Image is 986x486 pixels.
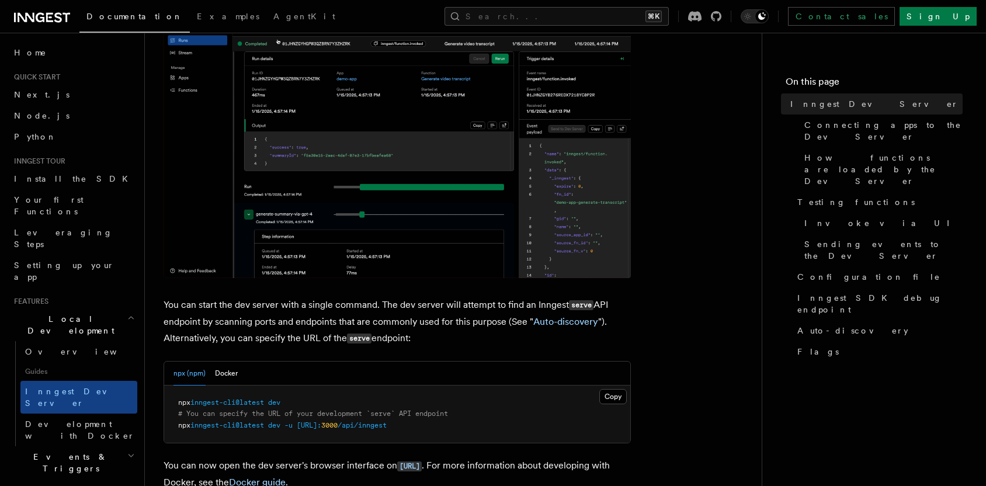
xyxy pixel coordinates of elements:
[800,114,963,147] a: Connecting apps to the Dev Server
[9,157,65,166] span: Inngest tour
[9,126,137,147] a: Python
[273,12,335,21] span: AgentKit
[9,341,137,446] div: Local Development
[173,362,206,386] button: npx (npm)
[20,362,137,381] span: Guides
[14,132,57,141] span: Python
[9,168,137,189] a: Install the SDK
[800,147,963,192] a: How functions are loaded by the Dev Server
[793,192,963,213] a: Testing functions
[9,222,137,255] a: Leveraging Steps
[797,325,908,336] span: Auto-discovery
[9,308,137,341] button: Local Development
[9,189,137,222] a: Your first Functions
[599,389,627,404] button: Copy
[797,292,963,315] span: Inngest SDK debug endpoint
[804,119,963,143] span: Connecting apps to the Dev Server
[164,297,631,347] p: You can start the dev server with a single command. The dev server will attempt to find an Innges...
[190,421,264,429] span: inngest-cli@latest
[9,42,137,63] a: Home
[793,341,963,362] a: Flags
[9,313,127,336] span: Local Development
[190,398,264,407] span: inngest-cli@latest
[321,421,338,429] span: 3000
[797,346,839,357] span: Flags
[14,261,114,282] span: Setting up your app
[14,47,47,58] span: Home
[178,421,190,429] span: npx
[793,266,963,287] a: Configuration file
[9,451,127,474] span: Events & Triggers
[786,93,963,114] a: Inngest Dev Server
[790,98,959,110] span: Inngest Dev Server
[445,7,669,26] button: Search...⌘K
[25,347,145,356] span: Overview
[25,419,135,440] span: Development with Docker
[788,7,895,26] a: Contact sales
[793,287,963,320] a: Inngest SDK debug endpoint
[197,12,259,21] span: Examples
[20,414,137,446] a: Development with Docker
[9,255,137,287] a: Setting up your app
[190,4,266,32] a: Examples
[14,174,135,183] span: Install the SDK
[804,238,963,262] span: Sending events to the Dev Server
[9,446,137,479] button: Events & Triggers
[268,398,280,407] span: dev
[215,362,238,386] button: Docker
[9,105,137,126] a: Node.js
[9,297,48,306] span: Features
[14,228,113,249] span: Leveraging Steps
[338,421,387,429] span: /api/inngest
[178,409,448,418] span: # You can specify the URL of your development `serve` API endpoint
[266,4,342,32] a: AgentKit
[793,320,963,341] a: Auto-discovery
[14,111,70,120] span: Node.js
[14,195,84,216] span: Your first Functions
[14,90,70,99] span: Next.js
[797,196,915,208] span: Testing functions
[25,387,125,408] span: Inngest Dev Server
[9,72,60,82] span: Quick start
[397,461,422,471] code: [URL]
[645,11,662,22] kbd: ⌘K
[268,421,280,429] span: dev
[900,7,977,26] a: Sign Up
[797,271,940,283] span: Configuration file
[533,316,598,327] a: Auto-discovery
[741,9,769,23] button: Toggle dark mode
[297,421,321,429] span: [URL]:
[569,300,593,310] code: serve
[800,234,963,266] a: Sending events to the Dev Server
[804,152,963,187] span: How functions are loaded by the Dev Server
[800,213,963,234] a: Invoke via UI
[804,217,960,229] span: Invoke via UI
[79,4,190,33] a: Documentation
[786,75,963,93] h4: On this page
[284,421,293,429] span: -u
[9,84,137,105] a: Next.js
[86,12,183,21] span: Documentation
[178,398,190,407] span: npx
[397,460,422,471] a: [URL]
[20,381,137,414] a: Inngest Dev Server
[20,341,137,362] a: Overview
[347,334,372,343] code: serve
